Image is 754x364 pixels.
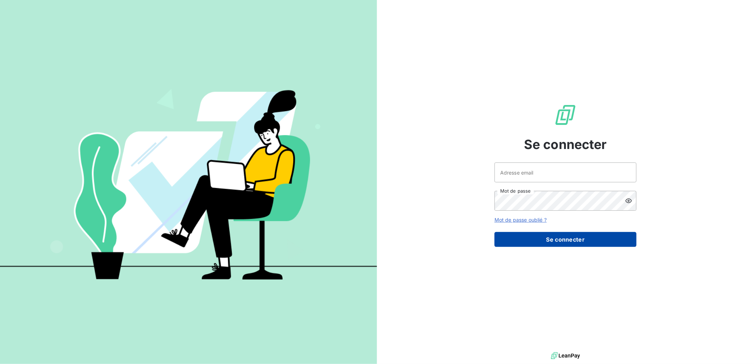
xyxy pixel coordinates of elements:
input: placeholder [495,162,636,182]
img: logo [551,351,580,361]
span: Se connecter [524,135,607,154]
a: Mot de passe oublié ? [495,217,547,223]
img: Logo LeanPay [554,104,577,126]
button: Se connecter [495,232,636,247]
